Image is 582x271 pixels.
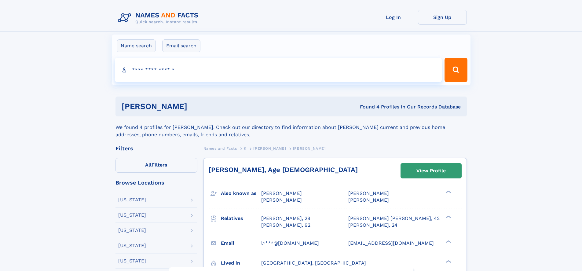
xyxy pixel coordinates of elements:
div: [US_STATE] [118,213,146,218]
a: Log In [369,10,418,25]
div: [US_STATE] [118,258,146,263]
span: K [244,146,247,151]
div: View Profile [416,164,446,178]
h3: Email [221,238,261,248]
img: Logo Names and Facts [115,10,203,26]
a: [PERSON_NAME], Age [DEMOGRAPHIC_DATA] [209,166,358,174]
div: [US_STATE] [118,197,146,202]
div: Filters [115,146,197,151]
a: [PERSON_NAME] [PERSON_NAME], 42 [348,215,440,222]
h3: Relatives [221,213,261,224]
span: All [145,162,152,168]
h1: [PERSON_NAME] [122,103,274,110]
a: [PERSON_NAME], 24 [348,222,397,229]
input: search input [115,58,442,82]
label: Name search [117,39,156,52]
div: We found 4 profiles for [PERSON_NAME]. Check out our directory to find information about [PERSON_... [115,116,467,138]
label: Email search [162,39,200,52]
div: ❯ [444,215,452,219]
span: [PERSON_NAME] [261,190,302,196]
a: [PERSON_NAME] [253,145,286,152]
span: [PERSON_NAME] [253,146,286,151]
div: ❯ [444,240,452,244]
label: Filters [115,158,197,173]
div: Found 4 Profiles In Our Records Database [273,104,461,110]
a: Names and Facts [203,145,237,152]
h3: Lived in [221,258,261,268]
button: Search Button [445,58,467,82]
a: K [244,145,247,152]
span: [EMAIL_ADDRESS][DOMAIN_NAME] [348,240,434,246]
div: Browse Locations [115,180,197,185]
span: [PERSON_NAME] [348,190,389,196]
h3: Also known as [221,188,261,199]
div: [US_STATE] [118,228,146,233]
div: [US_STATE] [118,243,146,248]
span: [GEOGRAPHIC_DATA], [GEOGRAPHIC_DATA] [261,260,366,266]
span: [PERSON_NAME] [293,146,326,151]
div: ❯ [444,259,452,263]
a: [PERSON_NAME], 28 [261,215,310,222]
div: ❯ [444,190,452,194]
a: View Profile [401,163,461,178]
span: [PERSON_NAME] [348,197,389,203]
span: [PERSON_NAME] [261,197,302,203]
a: [PERSON_NAME], 92 [261,222,310,229]
a: Sign Up [418,10,467,25]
